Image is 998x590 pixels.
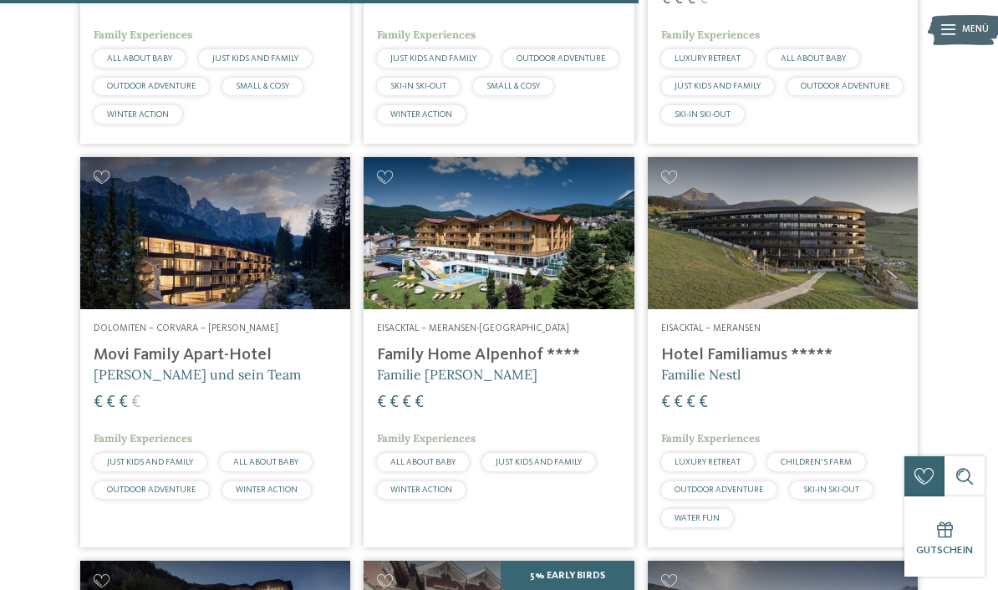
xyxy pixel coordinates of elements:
[686,394,695,411] span: €
[377,366,537,383] span: Familie [PERSON_NAME]
[496,458,582,466] span: JUST KIDS AND FAMILY
[107,110,169,119] span: WINTER ACTION
[390,486,452,494] span: WINTER ACTION
[390,394,399,411] span: €
[212,54,298,63] span: JUST KIDS AND FAMILY
[675,458,741,466] span: LUXURY RETREAT
[517,54,605,63] span: OUTDOOR ADVENTURE
[94,366,301,383] span: [PERSON_NAME] und sein Team
[107,486,196,494] span: OUTDOOR ADVENTURE
[661,366,741,383] span: Familie Nestl
[377,323,569,333] span: Eisacktal – Meransen-[GEOGRAPHIC_DATA]
[486,82,540,90] span: SMALL & COSY
[94,394,103,411] span: €
[364,157,634,309] img: Family Home Alpenhof ****
[390,458,456,466] span: ALL ABOUT BABY
[80,157,350,547] a: Familienhotels gesucht? Hier findet ihr die besten! Dolomiten – Corvara – [PERSON_NAME] Movi Fami...
[106,394,115,411] span: €
[131,394,140,411] span: €
[675,110,731,119] span: SKI-IN SKI-OUT
[661,394,670,411] span: €
[675,486,763,494] span: OUTDOOR ADVENTURE
[916,545,973,556] span: Gutschein
[781,458,852,466] span: CHILDREN’S FARM
[402,394,411,411] span: €
[661,323,761,333] span: Eisacktal – Meransen
[803,486,859,494] span: SKI-IN SKI-OUT
[390,54,476,63] span: JUST KIDS AND FAMILY
[94,431,192,445] span: Family Experiences
[80,157,350,309] img: Familienhotels gesucht? Hier findet ihr die besten!
[390,110,452,119] span: WINTER ACTION
[236,82,289,90] span: SMALL & COSY
[674,394,683,411] span: €
[648,157,918,547] a: Familienhotels gesucht? Hier findet ihr die besten! Eisacktal – Meransen Hotel Familiamus ***** F...
[107,458,193,466] span: JUST KIDS AND FAMILY
[94,345,337,365] h4: Movi Family Apart-Hotel
[119,394,128,411] span: €
[107,54,172,63] span: ALL ABOUT BABY
[801,82,889,90] span: OUTDOOR ADVENTURE
[904,496,985,577] a: Gutschein
[94,323,278,333] span: Dolomiten – Corvara – [PERSON_NAME]
[661,28,760,42] span: Family Experiences
[415,394,424,411] span: €
[377,28,476,42] span: Family Experiences
[781,54,846,63] span: ALL ABOUT BABY
[236,486,298,494] span: WINTER ACTION
[675,54,741,63] span: LUXURY RETREAT
[675,514,720,522] span: WATER FUN
[675,82,761,90] span: JUST KIDS AND FAMILY
[377,394,386,411] span: €
[699,394,708,411] span: €
[648,157,918,309] img: Familienhotels gesucht? Hier findet ihr die besten!
[661,431,760,445] span: Family Experiences
[94,28,192,42] span: Family Experiences
[364,157,634,547] a: Familienhotels gesucht? Hier findet ihr die besten! Eisacktal – Meransen-[GEOGRAPHIC_DATA] Family...
[390,82,446,90] span: SKI-IN SKI-OUT
[377,345,620,365] h4: Family Home Alpenhof ****
[233,458,298,466] span: ALL ABOUT BABY
[107,82,196,90] span: OUTDOOR ADVENTURE
[377,431,476,445] span: Family Experiences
